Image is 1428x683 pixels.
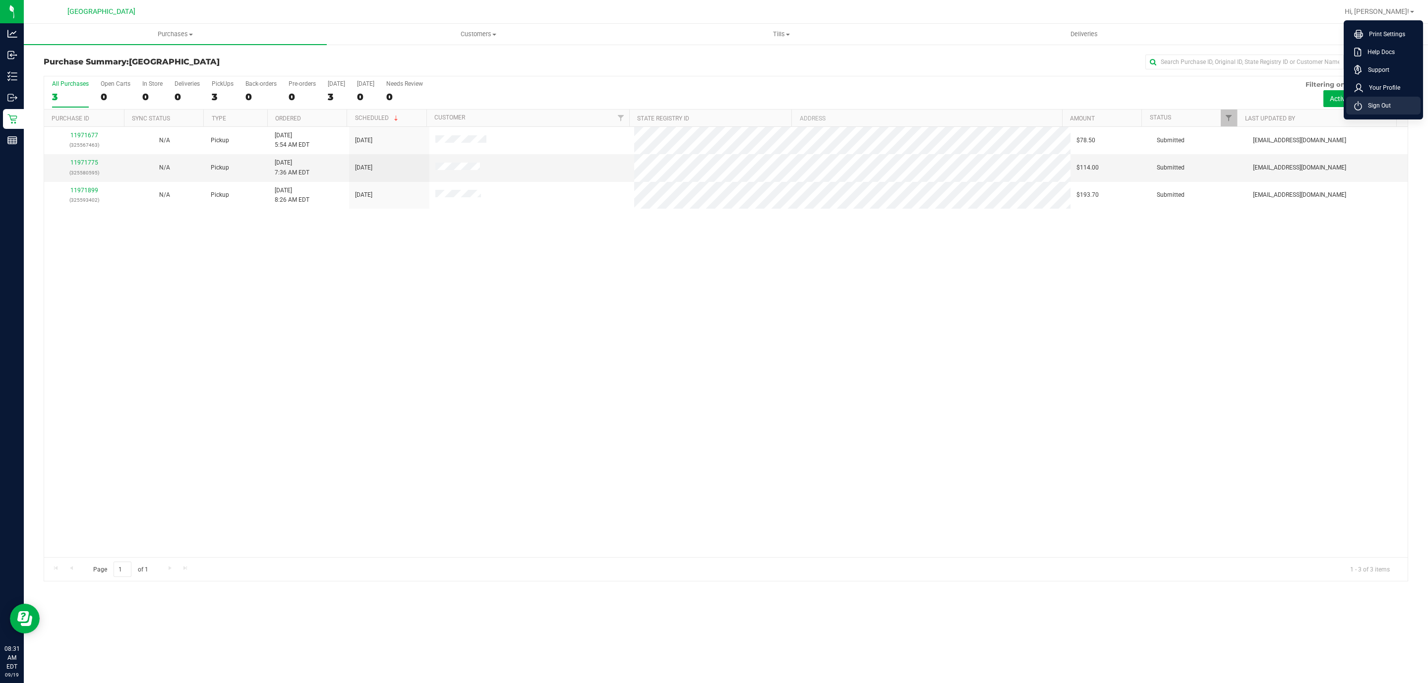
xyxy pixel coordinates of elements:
[159,137,170,144] span: Not Applicable
[24,30,327,39] span: Purchases
[7,71,17,81] inline-svg: Inventory
[159,136,170,145] button: N/A
[434,114,465,121] a: Customer
[142,80,163,87] div: In Store
[1245,115,1295,122] a: Last Updated By
[275,186,309,205] span: [DATE] 8:26 AM EDT
[791,110,1062,127] th: Address
[50,195,119,205] p: (325593402)
[101,91,130,103] div: 0
[1354,47,1417,57] a: Help Docs
[933,24,1236,45] a: Deliveries
[101,80,130,87] div: Open Carts
[630,30,932,39] span: Tills
[1253,190,1346,200] span: [EMAIL_ADDRESS][DOMAIN_NAME]
[7,114,17,124] inline-svg: Retail
[159,163,170,172] button: N/A
[327,24,630,45] a: Customers
[355,190,372,200] span: [DATE]
[355,136,372,145] span: [DATE]
[1306,80,1370,88] span: Filtering on status:
[50,140,119,150] p: (325567463)
[386,91,423,103] div: 0
[630,24,933,45] a: Tills
[159,191,170,198] span: Not Applicable
[355,163,372,172] span: [DATE]
[1157,190,1185,200] span: Submitted
[245,91,277,103] div: 0
[44,57,498,66] h3: Purchase Summary:
[1253,136,1346,145] span: [EMAIL_ADDRESS][DOMAIN_NAME]
[289,80,316,87] div: Pre-orders
[129,57,220,66] span: [GEOGRAPHIC_DATA]
[1157,163,1185,172] span: Submitted
[1345,7,1409,15] span: Hi, [PERSON_NAME]!
[1323,90,1369,107] button: Active only
[1363,29,1405,39] span: Print Settings
[1342,562,1398,576] span: 1 - 3 of 3 items
[1253,163,1346,172] span: [EMAIL_ADDRESS][DOMAIN_NAME]
[142,91,163,103] div: 0
[212,91,234,103] div: 3
[328,80,345,87] div: [DATE]
[357,91,374,103] div: 0
[50,168,119,177] p: (325580595)
[67,7,135,16] span: [GEOGRAPHIC_DATA]
[1362,101,1391,111] span: Sign Out
[1076,136,1095,145] span: $78.50
[159,164,170,171] span: Not Applicable
[175,80,200,87] div: Deliveries
[357,80,374,87] div: [DATE]
[328,91,345,103] div: 3
[212,80,234,87] div: PickUps
[355,114,400,121] a: Scheduled
[70,159,98,166] a: 11971775
[70,187,98,194] a: 11971899
[1354,65,1417,75] a: Support
[275,131,309,150] span: [DATE] 5:54 AM EDT
[211,136,229,145] span: Pickup
[275,158,309,177] span: [DATE] 7:36 AM EDT
[7,29,17,39] inline-svg: Analytics
[52,115,89,122] a: Purchase ID
[211,163,229,172] span: Pickup
[10,604,40,633] iframe: Resource center
[386,80,423,87] div: Needs Review
[1070,115,1095,122] a: Amount
[1150,114,1171,121] a: Status
[7,93,17,103] inline-svg: Outbound
[1145,55,1344,69] input: Search Purchase ID, Original ID, State Registry ID or Customer Name...
[1346,97,1421,114] li: Sign Out
[1362,65,1389,75] span: Support
[175,91,200,103] div: 0
[1076,163,1099,172] span: $114.00
[327,30,629,39] span: Customers
[52,80,89,87] div: All Purchases
[7,135,17,145] inline-svg: Reports
[159,190,170,200] button: N/A
[1363,83,1400,93] span: Your Profile
[275,115,301,122] a: Ordered
[1057,30,1111,39] span: Deliveries
[132,115,170,122] a: Sync Status
[289,91,316,103] div: 0
[1362,47,1395,57] span: Help Docs
[7,50,17,60] inline-svg: Inbound
[4,671,19,679] p: 09/19
[1157,136,1185,145] span: Submitted
[212,115,226,122] a: Type
[52,91,89,103] div: 3
[85,562,156,577] span: Page of 1
[613,110,629,126] a: Filter
[1221,110,1237,126] a: Filter
[211,190,229,200] span: Pickup
[4,644,19,671] p: 08:31 AM EDT
[637,115,689,122] a: State Registry ID
[70,132,98,139] a: 11971677
[114,562,131,577] input: 1
[24,24,327,45] a: Purchases
[245,80,277,87] div: Back-orders
[1076,190,1099,200] span: $193.70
